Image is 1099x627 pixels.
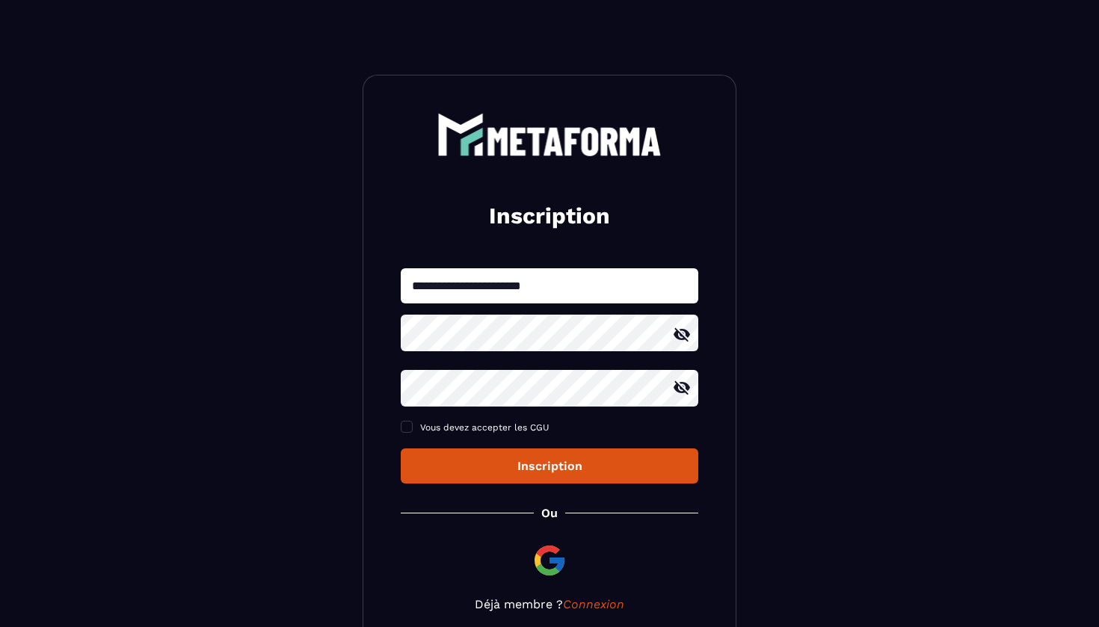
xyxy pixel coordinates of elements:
img: logo [437,113,662,156]
span: Vous devez accepter les CGU [420,422,549,433]
a: logo [401,113,698,156]
p: Ou [541,506,558,520]
a: Connexion [563,597,624,611]
img: google [532,543,567,578]
div: Inscription [413,459,686,473]
p: Déjà membre ? [401,597,698,611]
button: Inscription [401,448,698,484]
h2: Inscription [419,201,680,231]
